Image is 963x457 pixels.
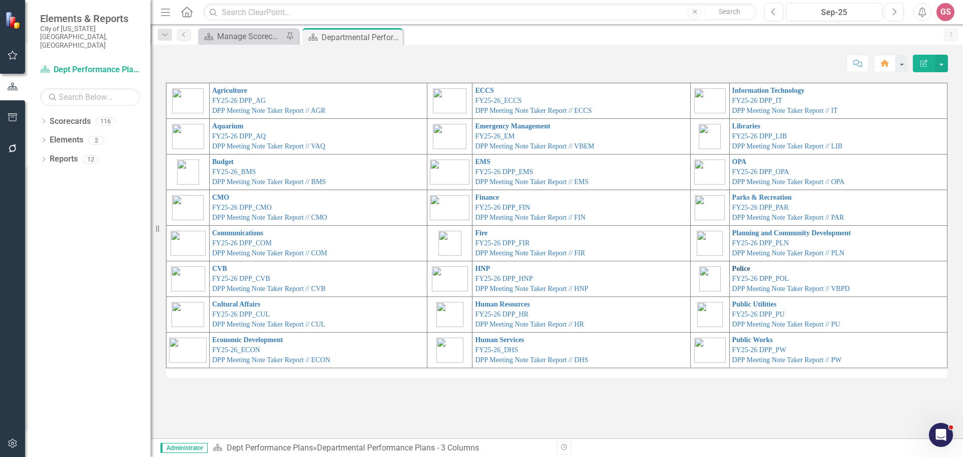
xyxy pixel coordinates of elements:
span: Administrator [160,443,208,453]
a: DPP Meeting Note Taker Report // IT [732,107,838,114]
a: Budget [212,158,234,166]
img: Fire.png [438,231,461,256]
img: Finance.png [430,195,469,220]
span: Elements & Reports [40,13,140,25]
img: Public%20Works.png [694,338,726,363]
a: FY25-26 DPP_PLN [732,239,789,247]
a: Public Utilities [732,300,776,308]
a: FY25-26 DPP_AG [212,97,266,104]
a: DPP Meeting Note Taker Report // FIN [475,214,585,221]
div: » [213,442,549,454]
img: City%20Manager's%20Office.png [172,195,204,220]
a: Communications [212,229,263,237]
span: Search [719,8,740,16]
a: Aquarium [212,122,243,130]
button: GS [936,3,954,21]
a: FY25-26 DPP_PW [732,346,786,354]
a: FY25-26 DPP_CMO [212,204,272,211]
img: Public%20Utilities.png [697,302,723,327]
iframe: Intercom live chat [929,423,953,447]
a: Information Technology [732,87,805,94]
div: Sep-25 [789,7,879,19]
a: DPP Meeting Note Taker Report // ECCS [475,107,591,114]
a: DPP Meeting Note Taker Report // PAR [732,214,844,221]
a: DPP Meeting Note Taker Report // VBEM [475,142,594,150]
a: Dept Performance Plans [227,443,313,452]
div: Departmental Performance Plans - 3 Columns [322,31,400,44]
a: FY25-26 DPP_FIR [475,239,530,247]
input: Search Below... [40,88,140,106]
a: FY25-26 DPP_HNP [475,275,533,282]
a: Reports [50,154,78,165]
a: Human Resources [475,300,530,308]
a: FY25-26 DPP_OPA [732,168,789,176]
img: Police.png [699,266,721,291]
a: FY25-26_BMS [212,168,256,176]
a: Fire [475,229,488,237]
a: DPP Meeting Note Taker Report // ECON [212,356,330,364]
img: Budget.png [177,160,199,185]
a: FY25-26 DPP_CVB [212,275,270,282]
a: FY25-26 DPP_FIN [475,204,530,211]
a: FY25-26 DPP_HR [475,311,528,318]
img: ClearPoint Strategy [5,11,23,29]
a: FY25-26_DHS [475,346,518,354]
a: DPP Meeting Note Taker Report // LIB [732,142,843,150]
a: Parks & Recreation [732,194,792,201]
img: Agriculture.png [172,88,204,113]
a: Cultural Affairs [212,300,260,308]
a: OPA [732,158,747,166]
img: Emergency%20Medical%20Services.png [430,160,469,185]
img: IT%20Logo.png [694,88,726,113]
div: Manage Scorecards [217,30,283,43]
a: DPP Meeting Note Taker Report // AGR [212,107,326,114]
a: Police [732,265,750,272]
a: DPP Meeting Note Taker Report // DHS [475,356,588,364]
a: DPP Meeting Note Taker Report // PW [732,356,842,364]
a: DPP Meeting Note Taker Report // PLN [732,249,845,257]
a: DPP Meeting Note Taker Report // CMO [212,214,327,221]
a: DPP Meeting Note Taker Report // VBPD [732,285,850,292]
a: Emergency Management [475,122,550,130]
a: Dept Performance Plans [40,64,140,76]
input: Search ClearPoint... [203,4,757,21]
a: DPP Meeting Note Taker Report // CUL [212,321,325,328]
a: Economic Development [212,336,283,344]
img: Housing%20&%20Neighborhood%20Preservation.png [432,266,468,291]
a: CVB [212,265,227,272]
div: Departmental Performance Plans - 3 Columns [317,443,479,452]
img: Planning%20&%20Community%20Development.png [697,231,723,256]
a: DPP Meeting Note Taker Report // HNP [475,285,588,292]
div: 2 [88,136,104,144]
a: DPP Meeting Note Taker Report // FIR [475,249,585,257]
img: Aquarium.png [172,124,204,149]
a: Planning and Community Development [732,229,851,237]
a: Public Works [732,336,773,344]
a: FY25-26_ECON [212,346,260,354]
small: City of [US_STATE][GEOGRAPHIC_DATA], [GEOGRAPHIC_DATA] [40,25,140,49]
a: FY25-26 DPP_AQ [212,132,266,140]
a: Elements [50,134,83,146]
img: Human%20Services.png [436,338,463,363]
img: Parks%20&%20Recreation.png [695,195,725,220]
img: Communications.png [171,231,206,256]
a: DPP Meeting Note Taker Report // VAQ [212,142,326,150]
button: Sep-25 [786,3,882,21]
a: FY25-26 DPP_EMS [475,168,533,176]
button: Search [704,5,754,19]
img: Cultural%20Affairs.png [172,302,204,327]
a: FY25-26 DPP_LIB [732,132,787,140]
img: Office%20of%20Performance%20&%20Accountability.png [694,160,725,185]
img: Emergency%20Communications%20&%20Citizen%20Services.png [433,88,466,113]
a: HNP [475,265,490,272]
a: Agriculture [212,87,247,94]
img: Libraries.png [699,124,721,149]
img: Economic%20Development.png [169,338,207,363]
a: FY25-26_ECCS [475,97,522,104]
a: DPP Meeting Note Taker Report // BMS [212,178,326,186]
a: Scorecards [50,116,91,127]
div: 12 [83,155,99,164]
img: Office%20of%20Emergency%20Management.png [433,124,466,149]
div: 116 [96,117,115,125]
